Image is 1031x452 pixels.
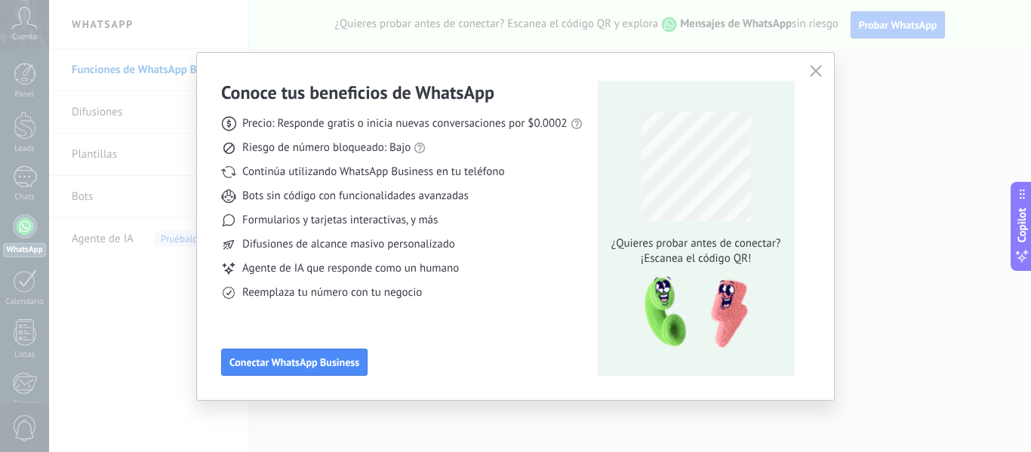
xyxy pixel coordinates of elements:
span: Copilot [1014,208,1029,242]
h3: Conoce tus beneficios de WhatsApp [221,81,494,104]
span: Formularios y tarjetas interactivas, y más [242,213,438,228]
span: ¡Escanea el código QR! [607,251,785,266]
span: Agente de IA que responde como un humano [242,261,459,276]
img: qr-pic-1x.png [632,272,751,353]
span: ¿Quieres probar antes de conectar? [607,236,785,251]
span: Bots sin código con funcionalidades avanzadas [242,189,469,204]
span: Reemplaza tu número con tu negocio [242,285,422,300]
span: Difusiones de alcance masivo personalizado [242,237,455,252]
span: Conectar WhatsApp Business [229,357,359,367]
span: Riesgo de número bloqueado: Bajo [242,140,411,155]
button: Conectar WhatsApp Business [221,349,368,376]
span: Precio: Responde gratis o inicia nuevas conversaciones por $0.0002 [242,116,568,131]
span: Continúa utilizando WhatsApp Business en tu teléfono [242,165,504,180]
